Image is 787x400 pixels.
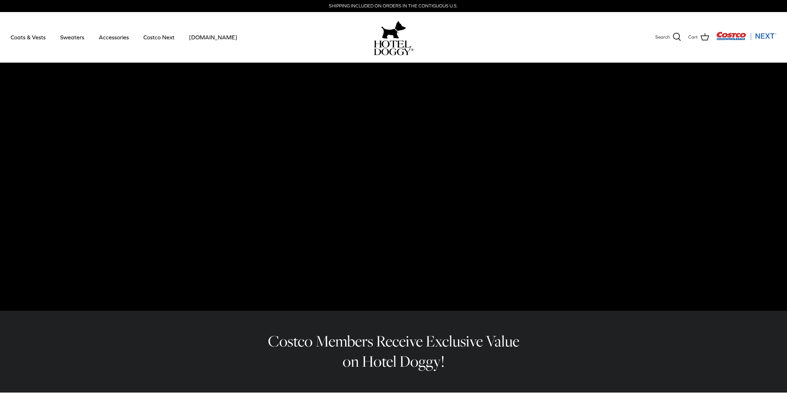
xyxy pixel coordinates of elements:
span: Search [655,34,670,41]
a: Visit Costco Next [716,36,776,41]
a: Coats & Vests [4,25,52,49]
img: hoteldoggycom [374,40,414,55]
span: Cart [688,34,698,41]
a: Cart [688,33,709,42]
a: Accessories [92,25,135,49]
a: [DOMAIN_NAME] [183,25,244,49]
a: hoteldoggy.com hoteldoggycom [374,19,414,55]
a: Costco Next [137,25,181,49]
a: Search [655,33,681,42]
h2: Costco Members Receive Exclusive Value on Hotel Doggy! [263,331,525,371]
img: hoteldoggy.com [381,19,406,40]
img: Costco Next [716,32,776,40]
a: Sweaters [54,25,91,49]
